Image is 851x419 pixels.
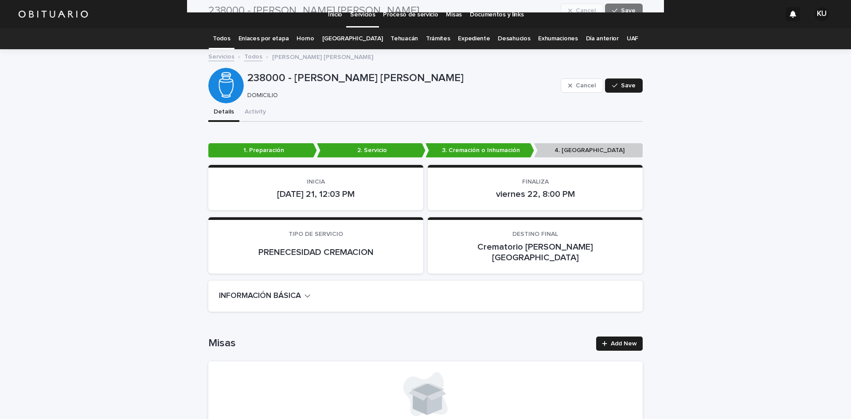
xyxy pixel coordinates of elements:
a: Exhumaciones [538,28,578,49]
p: 2. Servicio [317,143,425,158]
a: Expediente [458,28,490,49]
a: Todos [213,28,230,49]
span: DESTINO FINAL [512,231,558,237]
a: UAF [627,28,638,49]
a: Todos [244,51,262,61]
p: 3. Cremación o Inhumación [425,143,534,158]
span: TIPO DE SERVICIO [289,231,343,237]
p: [DATE] 21, 12:03 PM [219,189,413,200]
span: Add New [611,341,637,347]
h1: Misas [208,337,591,350]
span: FINALIZA [522,179,549,185]
a: Enlaces por etapa [238,28,289,49]
a: Add New [596,337,643,351]
a: Horno [297,28,314,49]
span: Cancel [576,82,596,89]
span: INICIA [307,179,325,185]
p: DOMICILIO [247,92,554,99]
h2: INFORMACIÓN BÁSICA [219,291,301,301]
a: Trámites [426,28,450,49]
a: Servicios [208,51,234,61]
p: PRENECESIDAD CREMACION [219,247,413,258]
p: Crematorio [PERSON_NAME][GEOGRAPHIC_DATA] [438,242,632,263]
button: Cancel [561,78,603,93]
a: [GEOGRAPHIC_DATA] [322,28,383,49]
a: Tehuacán [390,28,418,49]
p: viernes 22, 8:00 PM [438,189,632,200]
p: 238000 - [PERSON_NAME] [PERSON_NAME] [247,72,557,85]
button: INFORMACIÓN BÁSICA [219,291,311,301]
button: Details [208,103,239,122]
p: 4. [GEOGRAPHIC_DATA] [534,143,643,158]
button: Activity [239,103,271,122]
p: [PERSON_NAME] [PERSON_NAME] [272,51,373,61]
a: Desahucios [498,28,530,49]
img: HUM7g2VNRLqGMmR9WVqf [18,5,89,23]
button: Save [605,78,643,93]
p: 1. Preparación [208,143,317,158]
a: Día anterior [586,28,619,49]
span: Save [621,82,636,89]
div: KU [815,7,829,21]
